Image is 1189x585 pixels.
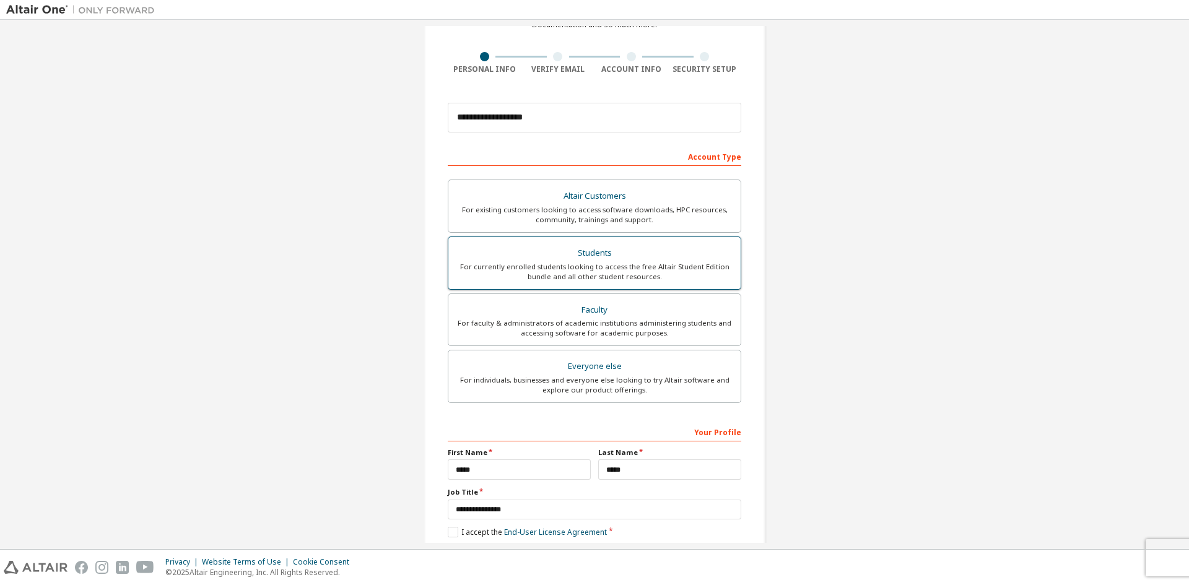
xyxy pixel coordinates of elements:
[456,245,733,262] div: Students
[456,318,733,338] div: For faculty & administrators of academic institutions administering students and accessing softwa...
[165,567,357,578] p: © 2025 Altair Engineering, Inc. All Rights Reserved.
[4,561,68,574] img: altair_logo.svg
[448,64,521,74] div: Personal Info
[136,561,154,574] img: youtube.svg
[456,188,733,205] div: Altair Customers
[448,448,591,457] label: First Name
[116,561,129,574] img: linkedin.svg
[668,64,742,74] div: Security Setup
[293,557,357,567] div: Cookie Consent
[75,561,88,574] img: facebook.svg
[456,358,733,375] div: Everyone else
[448,146,741,166] div: Account Type
[448,527,607,537] label: I accept the
[504,527,607,537] a: End-User License Agreement
[202,557,293,567] div: Website Terms of Use
[456,301,733,319] div: Faculty
[448,487,741,497] label: Job Title
[598,448,741,457] label: Last Name
[521,64,595,74] div: Verify Email
[456,262,733,282] div: For currently enrolled students looking to access the free Altair Student Edition bundle and all ...
[456,205,733,225] div: For existing customers looking to access software downloads, HPC resources, community, trainings ...
[456,375,733,395] div: For individuals, businesses and everyone else looking to try Altair software and explore our prod...
[165,557,202,567] div: Privacy
[95,561,108,574] img: instagram.svg
[6,4,161,16] img: Altair One
[448,422,741,441] div: Your Profile
[594,64,668,74] div: Account Info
